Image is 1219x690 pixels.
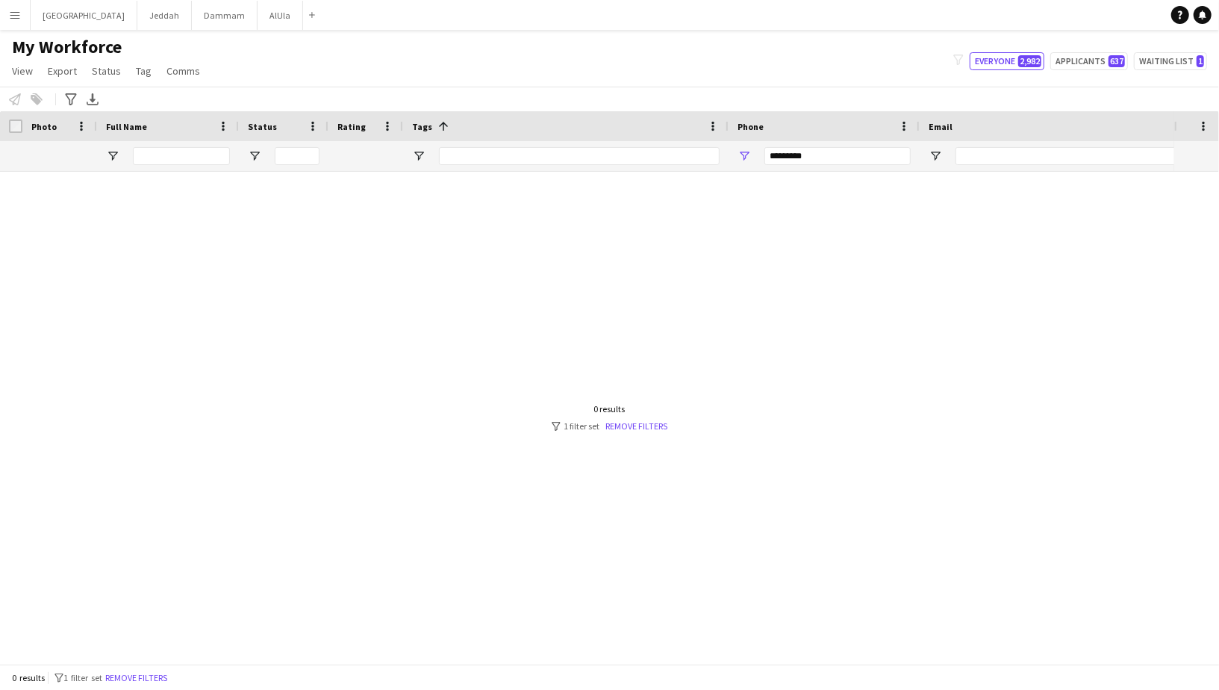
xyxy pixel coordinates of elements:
[84,90,102,108] app-action-btn: Export XLSX
[48,64,77,78] span: Export
[738,121,764,132] span: Phone
[12,36,122,58] span: My Workforce
[160,61,206,81] a: Comms
[192,1,258,30] button: Dammam
[552,403,667,414] div: 0 results
[412,121,432,132] span: Tags
[552,420,667,432] div: 1 filter set
[929,149,942,163] button: Open Filter Menu
[137,1,192,30] button: Jeddah
[9,119,22,133] input: Column with Header Selection
[106,149,119,163] button: Open Filter Menu
[86,61,127,81] a: Status
[248,121,277,132] span: Status
[248,149,261,163] button: Open Filter Menu
[31,1,137,30] button: [GEOGRAPHIC_DATA]
[258,1,303,30] button: AlUla
[1109,55,1125,67] span: 637
[1018,55,1041,67] span: 2,982
[764,147,911,165] input: Phone Filter Input
[92,64,121,78] span: Status
[102,670,170,686] button: Remove filters
[31,121,57,132] span: Photo
[929,121,953,132] span: Email
[605,420,667,432] a: Remove filters
[970,52,1044,70] button: Everyone2,982
[1134,52,1207,70] button: Waiting list1
[130,61,158,81] a: Tag
[166,64,200,78] span: Comms
[955,147,1209,165] input: Email Filter Input
[275,147,319,165] input: Status Filter Input
[738,149,751,163] button: Open Filter Menu
[1050,52,1128,70] button: Applicants637
[62,90,80,108] app-action-btn: Advanced filters
[337,121,366,132] span: Rating
[133,147,230,165] input: Full Name Filter Input
[6,61,39,81] a: View
[439,147,720,165] input: Tags Filter Input
[12,64,33,78] span: View
[136,64,152,78] span: Tag
[412,149,425,163] button: Open Filter Menu
[42,61,83,81] a: Export
[63,672,102,683] span: 1 filter set
[106,121,147,132] span: Full Name
[1197,55,1204,67] span: 1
